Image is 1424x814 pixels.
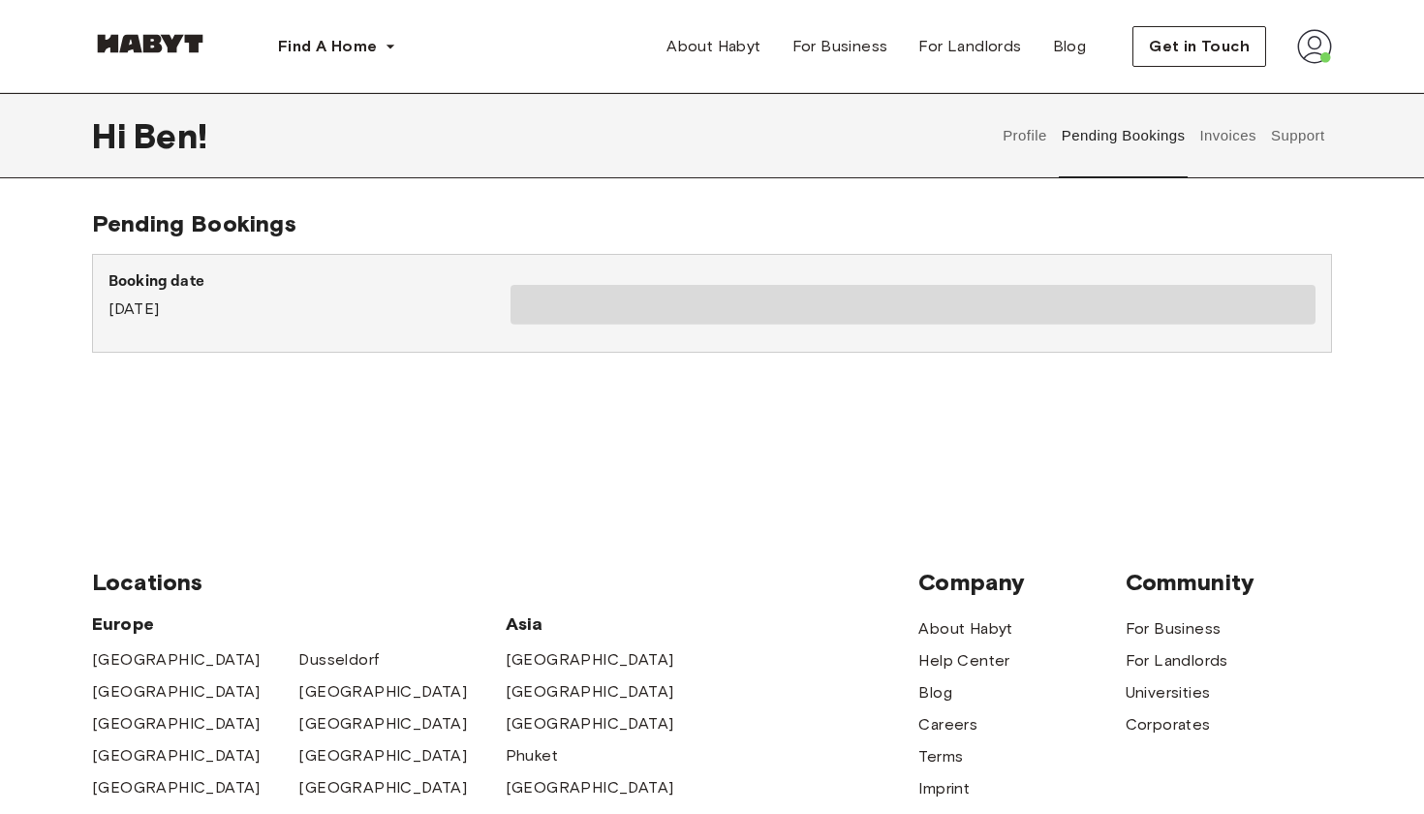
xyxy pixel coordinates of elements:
a: [GEOGRAPHIC_DATA] [298,744,467,767]
a: [GEOGRAPHIC_DATA] [506,712,674,736]
a: Phuket [506,744,558,767]
span: Asia [506,612,712,636]
button: Invoices [1197,93,1258,178]
a: [GEOGRAPHIC_DATA] [92,648,261,672]
div: [DATE] [108,270,511,321]
a: [GEOGRAPHIC_DATA] [92,680,261,704]
a: Terms [918,745,963,768]
a: For Business [1126,617,1222,641]
a: For Landlords [903,27,1037,66]
button: Find A Home [263,27,412,66]
a: [GEOGRAPHIC_DATA] [92,712,261,736]
span: Find A Home [278,35,377,58]
button: Profile [1001,93,1050,178]
span: Ben ! [134,115,207,156]
span: Get in Touch [1149,35,1250,58]
span: Blog [1053,35,1087,58]
a: [GEOGRAPHIC_DATA] [298,680,467,704]
span: Hi [92,115,134,156]
img: Habyt [92,34,208,53]
span: For Landlords [918,35,1021,58]
a: [GEOGRAPHIC_DATA] [298,712,467,736]
a: [GEOGRAPHIC_DATA] [298,776,467,799]
a: [GEOGRAPHIC_DATA] [506,648,674,672]
div: user profile tabs [996,93,1332,178]
span: Europe [92,612,506,636]
span: About Habyt [666,35,760,58]
a: Universities [1126,681,1211,704]
a: Dusseldorf [298,648,379,672]
a: For Business [777,27,904,66]
span: Pending Bookings [92,209,296,237]
a: Blog [918,681,952,704]
button: Pending Bookings [1059,93,1188,178]
a: Blog [1037,27,1102,66]
a: Corporates [1126,713,1211,736]
p: Booking date [108,270,511,294]
span: Locations [92,568,918,597]
button: Get in Touch [1132,26,1266,67]
span: For Business [792,35,888,58]
a: For Landlords [1126,649,1228,673]
a: [GEOGRAPHIC_DATA] [92,776,261,799]
a: Imprint [918,777,970,800]
a: Careers [918,713,977,736]
span: Company [918,568,1125,597]
a: [GEOGRAPHIC_DATA] [506,776,674,799]
a: [GEOGRAPHIC_DATA] [92,744,261,767]
a: About Habyt [651,27,776,66]
span: Community [1126,568,1332,597]
a: About Habyt [918,617,1012,641]
img: avatar [1297,29,1332,64]
button: Support [1268,93,1327,178]
a: [GEOGRAPHIC_DATA] [506,680,674,704]
a: Help Center [918,649,1009,673]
